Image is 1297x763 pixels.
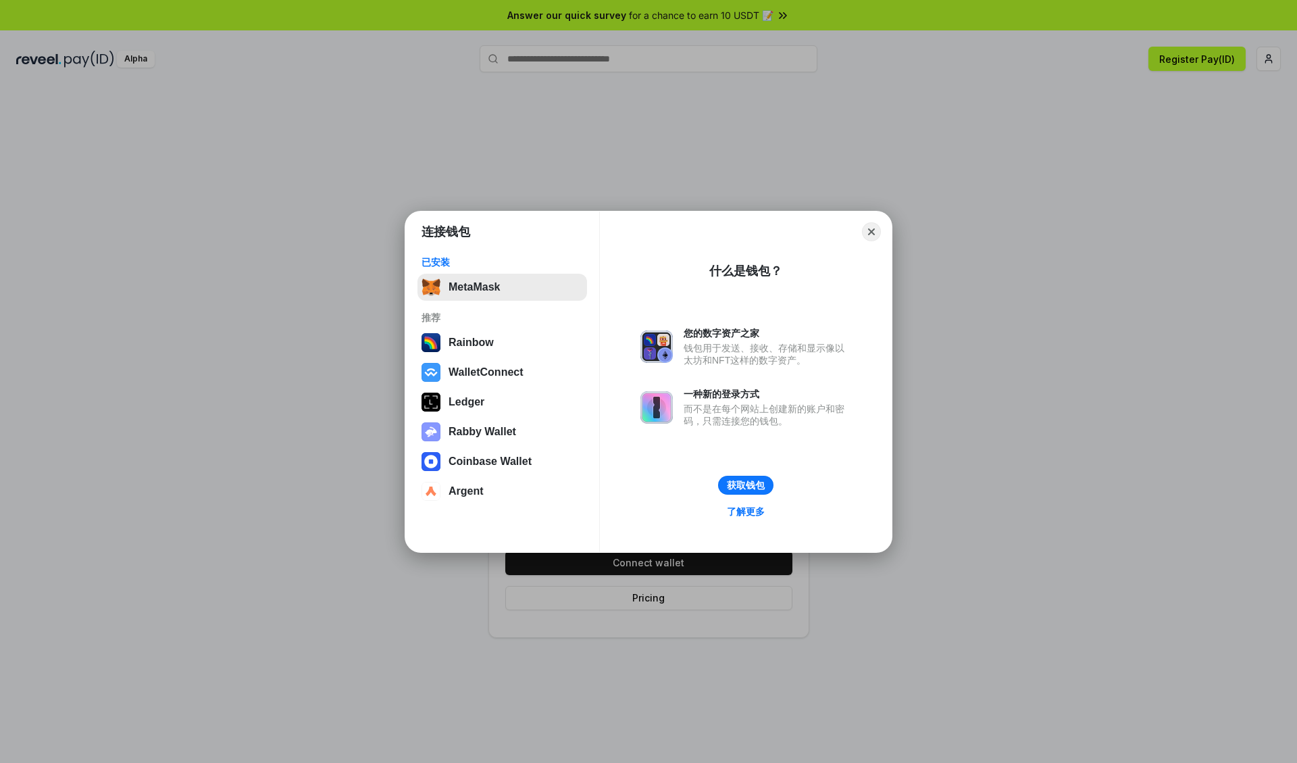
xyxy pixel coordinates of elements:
[684,342,851,366] div: 钱包用于发送、接收、存储和显示像以太坊和NFT这样的数字资产。
[422,482,440,501] img: svg+xml,%3Csvg%20width%3D%2228%22%20height%3D%2228%22%20viewBox%3D%220%200%2028%2028%22%20fill%3D...
[684,327,851,339] div: 您的数字资产之家
[862,222,881,241] button: Close
[417,418,587,445] button: Rabby Wallet
[727,506,765,518] div: 了解更多
[640,391,673,424] img: svg+xml,%3Csvg%20xmlns%3D%22http%3A%2F%2Fwww.w3.org%2F2000%2Fsvg%22%20fill%3D%22none%22%20viewBox...
[422,278,440,297] img: svg+xml,%3Csvg%20fill%3D%22none%22%20height%3D%2233%22%20viewBox%3D%220%200%2035%2033%22%20width%...
[449,485,484,497] div: Argent
[422,312,583,324] div: 推荐
[422,333,440,352] img: svg+xml,%3Csvg%20width%3D%22120%22%20height%3D%22120%22%20viewBox%3D%220%200%20120%20120%22%20fil...
[422,452,440,471] img: svg+xml,%3Csvg%20width%3D%2228%22%20height%3D%2228%22%20viewBox%3D%220%200%2028%2028%22%20fill%3D...
[417,389,587,416] button: Ledger
[417,448,587,475] button: Coinbase Wallet
[417,359,587,386] button: WalletConnect
[727,479,765,491] div: 获取钱包
[422,256,583,268] div: 已安装
[709,263,782,279] div: 什么是钱包？
[417,274,587,301] button: MetaMask
[422,393,440,412] img: svg+xml,%3Csvg%20xmlns%3D%22http%3A%2F%2Fwww.w3.org%2F2000%2Fsvg%22%20width%3D%2228%22%20height%3...
[449,366,524,378] div: WalletConnect
[449,426,516,438] div: Rabby Wallet
[449,337,494,349] div: Rainbow
[422,422,440,441] img: svg+xml,%3Csvg%20xmlns%3D%22http%3A%2F%2Fwww.w3.org%2F2000%2Fsvg%22%20fill%3D%22none%22%20viewBox...
[417,478,587,505] button: Argent
[422,363,440,382] img: svg+xml,%3Csvg%20width%3D%2228%22%20height%3D%2228%22%20viewBox%3D%220%200%2028%2028%22%20fill%3D...
[640,330,673,363] img: svg+xml,%3Csvg%20xmlns%3D%22http%3A%2F%2Fwww.w3.org%2F2000%2Fsvg%22%20fill%3D%22none%22%20viewBox...
[719,503,773,520] a: 了解更多
[718,476,773,495] button: 获取钱包
[449,396,484,408] div: Ledger
[684,388,851,400] div: 一种新的登录方式
[449,456,532,468] div: Coinbase Wallet
[449,281,500,293] div: MetaMask
[684,403,851,427] div: 而不是在每个网站上创建新的账户和密码，只需连接您的钱包。
[417,329,587,356] button: Rainbow
[422,224,470,240] h1: 连接钱包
